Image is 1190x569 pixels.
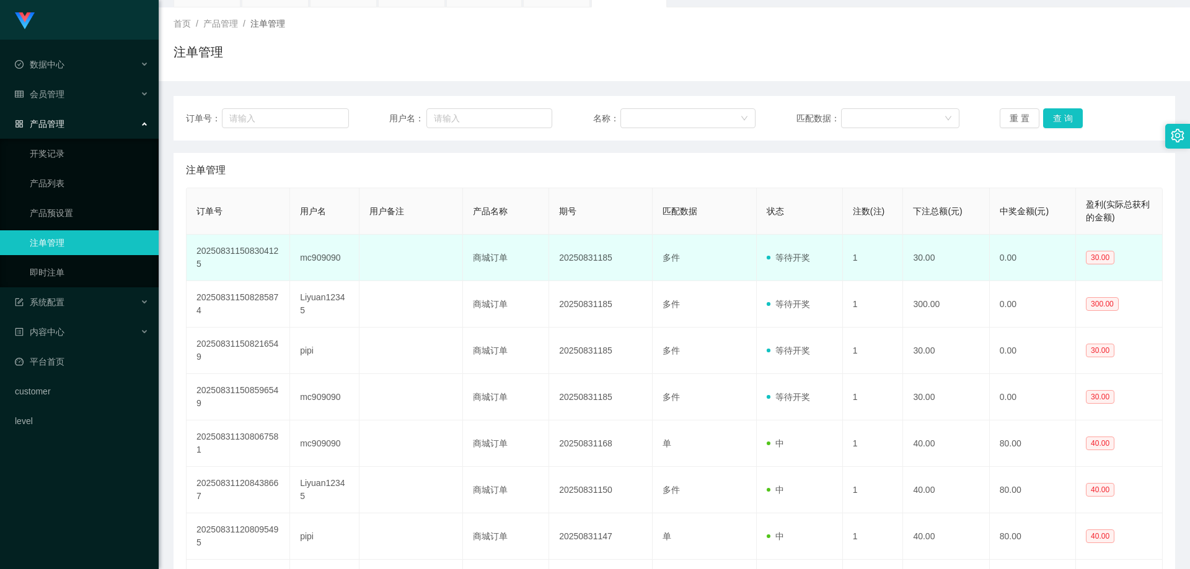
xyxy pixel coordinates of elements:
[15,297,64,307] span: 系统配置
[1086,437,1114,450] span: 40.00
[290,420,359,467] td: mc909090
[559,206,576,216] span: 期号
[903,420,989,467] td: 40.00
[473,206,508,216] span: 产品名称
[843,281,904,328] td: 1
[15,119,64,129] span: 产品管理
[549,235,653,281] td: 20250831185
[463,420,549,467] td: 商城订单
[222,108,348,128] input: 请输入
[426,108,552,128] input: 请输入
[463,328,549,374] td: 商城订单
[903,328,989,374] td: 30.00
[187,513,290,560] td: 202508311208095495
[1086,344,1114,357] span: 30.00
[549,374,653,420] td: 20250831185
[463,281,549,328] td: 商城订单
[187,467,290,513] td: 202508311208438667
[243,19,245,28] span: /
[903,235,989,281] td: 30.00
[196,19,198,28] span: /
[15,12,35,30] img: logo.9652507e.png
[15,59,64,69] span: 数据中心
[741,115,748,123] i: 图标: down
[990,281,1076,328] td: 0.00
[913,206,962,216] span: 下注总额(元)
[1086,483,1114,497] span: 40.00
[30,260,149,285] a: 即时注单
[15,60,24,69] i: 图标: check-circle-o
[990,513,1076,560] td: 80.00
[174,19,191,28] span: 首页
[663,345,680,355] span: 多件
[463,374,549,420] td: 商城订单
[990,420,1076,467] td: 80.00
[463,513,549,560] td: 商城订单
[1086,199,1150,222] span: 盈利(实际总获利的金额)
[853,206,884,216] span: 注数(注)
[796,112,841,125] span: 匹配数据：
[767,253,810,263] span: 等待开奖
[15,349,149,374] a: 图标: dashboard平台首页
[290,513,359,560] td: pipi
[290,328,359,374] td: pipi
[463,467,549,513] td: 商城订单
[15,90,24,98] i: 图标: table
[767,531,784,541] span: 中
[30,201,149,225] a: 产品预设置
[186,163,226,178] span: 注单管理
[1086,529,1114,543] span: 40.00
[593,112,620,125] span: 名称：
[990,467,1076,513] td: 80.00
[990,328,1076,374] td: 0.00
[187,374,290,420] td: 202508311508596549
[990,374,1076,420] td: 0.00
[767,485,784,495] span: 中
[369,206,404,216] span: 用户备注
[15,298,24,306] i: 图标: form
[15,89,64,99] span: 会员管理
[549,281,653,328] td: 20250831185
[1086,251,1114,264] span: 30.00
[663,253,680,263] span: 多件
[663,438,671,448] span: 单
[30,171,149,196] a: 产品列表
[186,112,222,125] span: 订单号：
[767,392,810,402] span: 等待开奖
[203,19,238,28] span: 产品管理
[549,328,653,374] td: 20250831185
[15,119,24,128] i: 图标: appstore-o
[1086,297,1119,311] span: 300.00
[663,206,697,216] span: 匹配数据
[1086,390,1114,404] span: 30.00
[663,392,680,402] span: 多件
[663,299,680,309] span: 多件
[767,438,784,448] span: 中
[767,345,810,355] span: 等待开奖
[549,513,653,560] td: 20250831147
[843,467,904,513] td: 1
[290,374,359,420] td: mc909090
[1000,206,1049,216] span: 中奖金额(元)
[15,409,149,433] a: level
[30,141,149,166] a: 开奖记录
[389,112,426,125] span: 用户名：
[945,115,952,123] i: 图标: down
[290,467,359,513] td: Liyuan12345
[903,374,989,420] td: 30.00
[843,235,904,281] td: 1
[15,327,64,337] span: 内容中心
[290,235,359,281] td: mc909090
[187,235,290,281] td: 202508311508304125
[15,328,24,336] i: 图标: profile
[187,328,290,374] td: 202508311508216549
[767,299,810,309] span: 等待开奖
[30,230,149,255] a: 注单管理
[187,281,290,328] td: 202508311508285874
[549,420,653,467] td: 20250831168
[663,531,671,541] span: 单
[843,328,904,374] td: 1
[187,420,290,467] td: 202508311308067581
[1043,108,1083,128] button: 查 询
[767,206,784,216] span: 状态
